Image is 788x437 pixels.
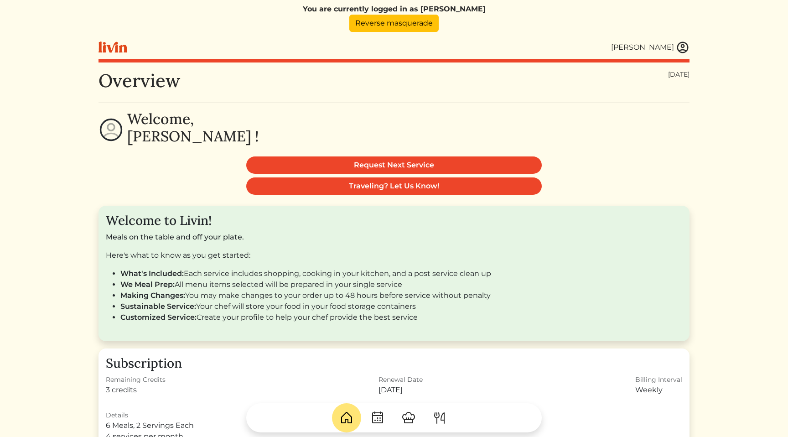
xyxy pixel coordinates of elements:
[635,385,682,395] div: Weekly
[120,312,682,323] li: Create your profile to help your chef provide the best service
[106,385,166,395] div: 3 credits
[635,375,682,385] div: Billing Interval
[98,70,180,92] h1: Overview
[120,279,682,290] li: All menu items selected will be prepared in your single service
[120,302,196,311] span: Sustainable Service:
[246,177,542,195] a: Traveling? Let Us Know!
[106,356,682,371] h3: Subscription
[106,213,682,229] h3: Welcome to Livin!
[378,385,423,395] div: [DATE]
[120,301,682,312] li: Your chef will store your food in your food storage containers
[349,15,439,32] a: Reverse masquerade
[98,117,124,142] img: profile-circle-6dcd711754eaac681cb4e5fa6e5947ecf152da99a3a386d1f417117c42b37ef2.svg
[120,291,185,300] span: Making Changes:
[120,280,175,289] span: We Meal Prep:
[127,110,259,146] h2: Welcome, [PERSON_NAME] !
[120,290,682,301] li: You may make changes to your order up to 48 hours before service without penalty
[106,375,166,385] div: Remaining Credits
[339,411,354,425] img: House-9bf13187bcbb5817f509fe5e7408150f90897510c4275e13d0d5fca38e0b5951.svg
[668,70,689,79] div: [DATE]
[676,41,689,54] img: user_account-e6e16d2ec92f44fc35f99ef0dc9cddf60790bfa021a6ecb1c896eb5d2907b31c.svg
[370,411,385,425] img: CalendarDots-5bcf9d9080389f2a281d69619e1c85352834be518fbc73d9501aef674afc0d57.svg
[106,250,682,261] p: Here's what to know as you get started:
[401,411,416,425] img: ChefHat-a374fb509e4f37eb0702ca99f5f64f3b6956810f32a249b33092029f8484b388.svg
[432,411,447,425] img: ForkKnife-55491504ffdb50bab0c1e09e7649658475375261d09fd45db06cec23bce548bf.svg
[246,156,542,174] a: Request Next Service
[378,375,423,385] div: Renewal Date
[120,268,682,279] li: Each service includes shopping, cooking in your kitchen, and a post service clean up
[611,42,674,53] div: [PERSON_NAME]
[98,42,127,53] img: livin-logo-a0d97d1a881af30f6274990eb6222085a2533c92bbd1e4f22c21b4f0d0e3210c.svg
[106,232,682,243] p: Meals on the table and off your plate.
[120,313,197,322] span: Customized Service:
[120,269,184,278] span: What's Included:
